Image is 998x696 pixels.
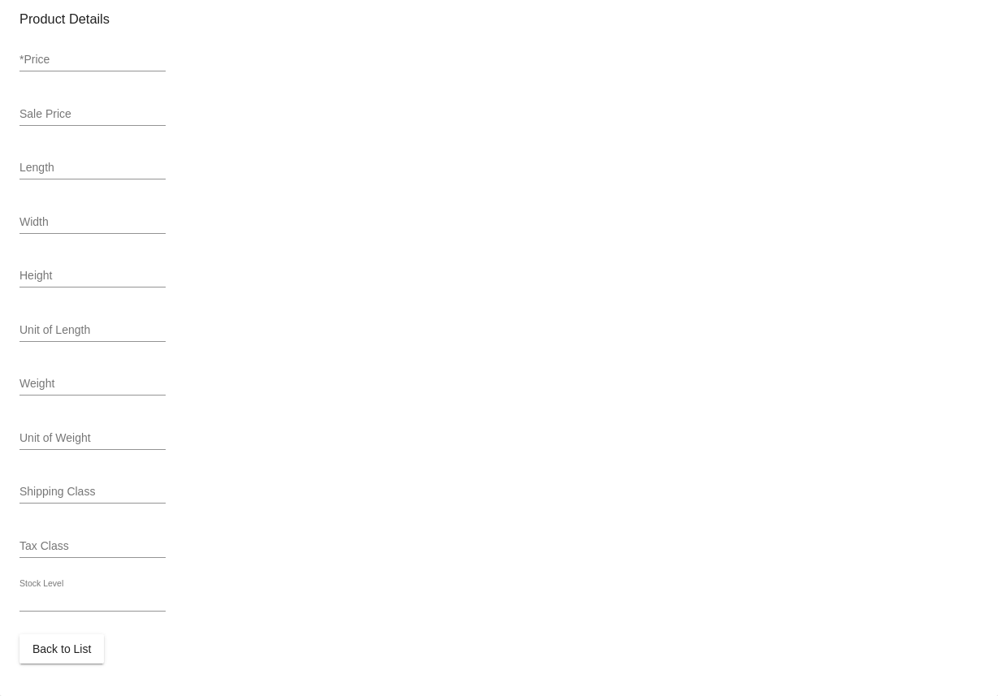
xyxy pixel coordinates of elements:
input: Unit of Length [19,324,166,337]
input: Sale Price [19,108,166,121]
span: Back to List [32,642,91,655]
input: Length [19,162,166,175]
input: Shipping Class [19,486,166,499]
input: Height [19,270,166,283]
h3: Product Details [19,11,979,27]
input: Stock Level [19,594,166,607]
input: Width [19,216,166,229]
button: Back to List [19,634,104,664]
input: *Price [19,54,166,67]
input: Unit of Weight [19,432,166,445]
input: Tax Class [19,540,166,553]
input: Weight [19,378,166,391]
